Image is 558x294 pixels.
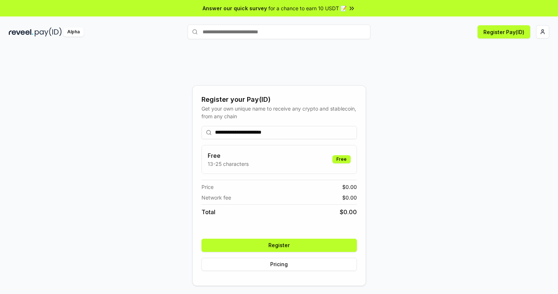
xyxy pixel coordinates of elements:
[342,183,357,191] span: $ 0.00
[332,155,351,163] div: Free
[201,258,357,271] button: Pricing
[268,4,347,12] span: for a chance to earn 10 USDT 📝
[201,239,357,252] button: Register
[9,27,33,37] img: reveel_dark
[63,27,84,37] div: Alpha
[201,194,231,201] span: Network fee
[340,208,357,216] span: $ 0.00
[201,94,357,105] div: Register your Pay(ID)
[208,160,249,168] p: 13-25 characters
[201,208,215,216] span: Total
[203,4,267,12] span: Answer our quick survey
[201,183,214,191] span: Price
[35,27,62,37] img: pay_id
[201,105,357,120] div: Get your own unique name to receive any crypto and stablecoin, from any chain
[478,25,530,38] button: Register Pay(ID)
[208,151,249,160] h3: Free
[342,194,357,201] span: $ 0.00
